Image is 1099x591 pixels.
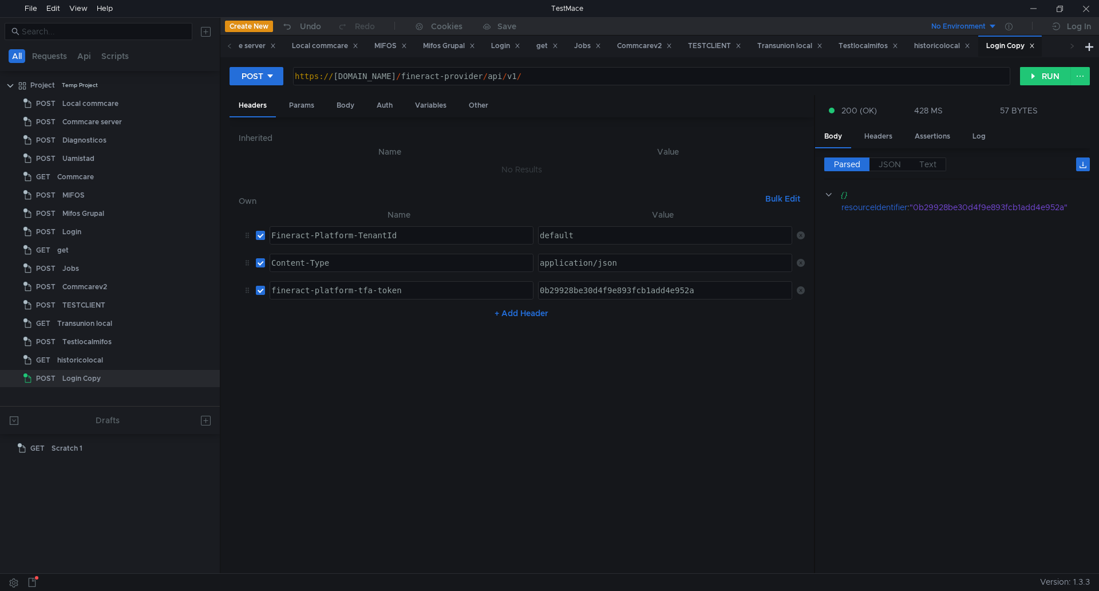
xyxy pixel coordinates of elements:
[460,95,497,116] div: Other
[62,297,105,314] div: TESTCLIENT
[74,49,94,63] button: Api
[574,40,601,52] div: Jobs
[62,333,112,350] div: Testlocalmifos
[248,145,531,159] th: Name
[57,168,94,186] div: Commcare
[327,95,363,116] div: Body
[22,25,185,38] input: Search...
[355,19,375,33] div: Redo
[918,17,997,36] button: No Environment
[265,208,533,222] th: Name
[206,40,276,52] div: Commcare server
[30,440,45,457] span: GET
[300,19,321,33] div: Undo
[931,21,986,32] div: No Environment
[62,370,101,387] div: Login Copy
[491,40,520,52] div: Login
[292,40,358,52] div: Local commcare
[273,18,329,35] button: Undo
[490,306,553,320] button: + Add Header
[62,132,106,149] div: Diagnosticos
[855,126,902,147] div: Headers
[36,187,56,204] span: POST
[910,201,1078,214] div: "0b29928be30d4f9e893fcb1add4e952a"
[62,95,118,112] div: Local commcare
[1040,574,1090,590] span: Version: 1.3.3
[431,19,462,33] div: Cookies
[36,315,50,332] span: GET
[914,40,970,52] div: historicolocal
[280,95,323,116] div: Params
[36,168,50,186] span: GET
[230,67,283,85] button: POST
[98,49,132,63] button: Scripts
[239,131,805,145] h6: Inherited
[688,40,741,52] div: TESTCLIENT
[36,370,56,387] span: POST
[834,159,860,170] span: Parsed
[1000,105,1038,116] div: 57 BYTES
[841,201,907,214] div: resourceIdentifier
[36,278,56,295] span: POST
[1067,19,1091,33] div: Log In
[839,40,898,52] div: Testlocalmifos
[62,223,81,241] div: Login
[501,164,542,175] nz-embed-empty: No Results
[497,22,516,30] div: Save
[906,126,959,147] div: Assertions
[36,333,56,350] span: POST
[225,21,273,32] button: Create New
[840,188,1074,201] div: {}
[230,95,276,117] div: Headers
[374,40,407,52] div: MIFOS
[9,49,25,63] button: All
[62,205,104,222] div: Mifos Grupal
[406,95,456,116] div: Variables
[1020,67,1071,85] button: RUN
[761,192,805,206] button: Bulk Edit
[62,187,85,204] div: MIFOS
[617,40,672,52] div: Commcarev2
[986,40,1035,52] div: Login Copy
[57,315,112,332] div: Transunion local
[52,440,82,457] div: Scratch 1
[36,260,56,277] span: POST
[531,145,805,159] th: Value
[62,278,107,295] div: Commcarev2
[62,150,94,167] div: Uamistad
[841,201,1090,214] div: :
[30,77,55,94] div: Project
[36,242,50,259] span: GET
[919,159,936,170] span: Text
[533,208,792,222] th: Value
[367,95,402,116] div: Auth
[36,205,56,222] span: POST
[36,113,56,131] span: POST
[815,126,851,148] div: Body
[57,352,103,369] div: historicolocal
[914,105,943,116] div: 428 MS
[36,297,56,314] span: POST
[36,223,56,241] span: POST
[329,18,383,35] button: Redo
[757,40,823,52] div: Transunion local
[62,113,122,131] div: Commcare server
[879,159,901,170] span: JSON
[242,70,263,82] div: POST
[29,49,70,63] button: Requests
[536,40,558,52] div: get
[36,150,56,167] span: POST
[96,413,120,427] div: Drafts
[62,77,98,94] div: Temp Project
[36,132,56,149] span: POST
[963,126,995,147] div: Log
[841,104,877,117] span: 200 (OK)
[36,352,50,369] span: GET
[57,242,69,259] div: get
[62,260,79,277] div: Jobs
[423,40,475,52] div: Mifos Grupal
[239,194,761,208] h6: Own
[36,95,56,112] span: POST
